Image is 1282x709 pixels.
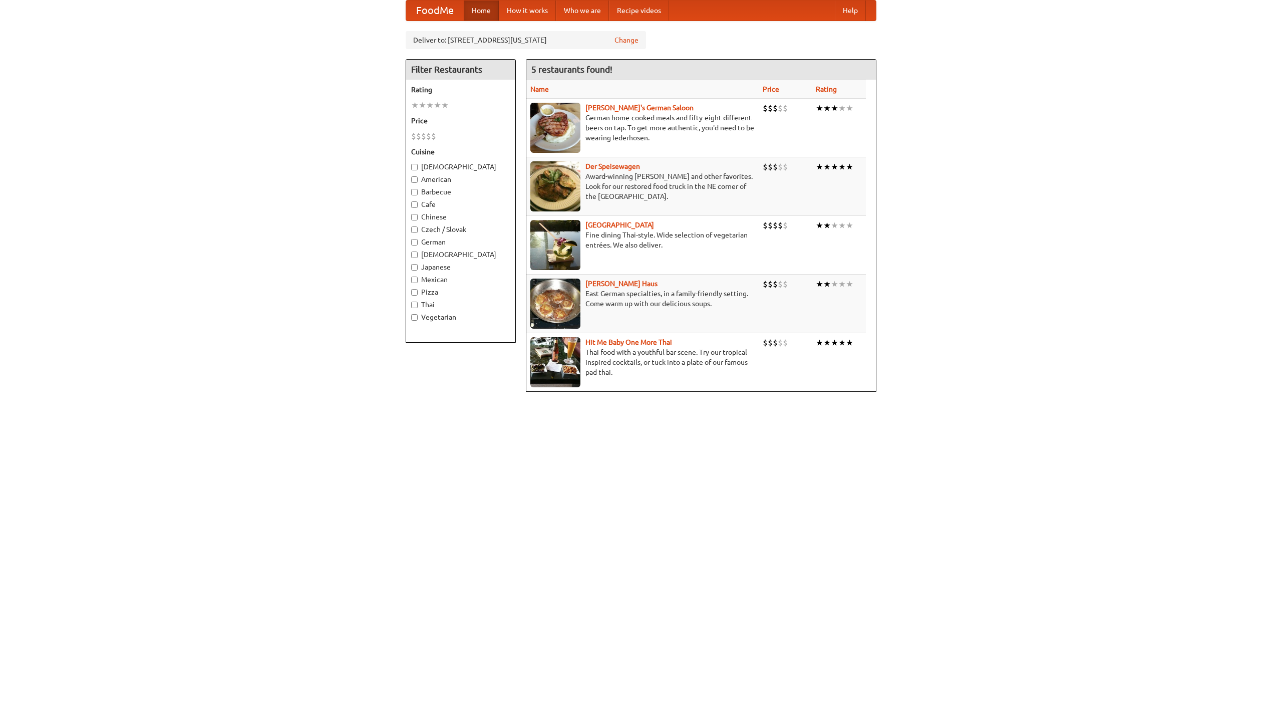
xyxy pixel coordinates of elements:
li: ★ [823,161,831,172]
li: ★ [831,220,838,231]
img: satay.jpg [530,220,580,270]
label: Chinese [411,212,510,222]
li: ★ [846,161,853,172]
input: Mexican [411,277,418,283]
input: German [411,239,418,246]
label: Barbecue [411,187,510,197]
li: ★ [838,103,846,114]
img: kohlhaus.jpg [530,279,580,329]
li: ★ [846,337,853,348]
a: Price [763,85,779,93]
li: $ [768,337,773,348]
input: Pizza [411,289,418,296]
a: [PERSON_NAME] Haus [585,280,658,288]
a: Der Speisewagen [585,162,640,170]
li: $ [411,131,416,142]
li: ★ [831,161,838,172]
h4: Filter Restaurants [406,60,515,80]
input: Cafe [411,201,418,208]
li: ★ [838,337,846,348]
a: Recipe videos [609,1,669,21]
li: ★ [838,161,846,172]
li: $ [763,337,768,348]
a: Rating [816,85,837,93]
h5: Rating [411,85,510,95]
li: $ [768,161,773,172]
li: $ [778,279,783,290]
p: Fine dining Thai-style. Wide selection of vegetarian entrées. We also deliver. [530,230,755,250]
li: ★ [838,279,846,290]
li: ★ [816,337,823,348]
li: ★ [831,279,838,290]
li: $ [426,131,431,142]
li: $ [783,337,788,348]
label: [DEMOGRAPHIC_DATA] [411,162,510,172]
li: ★ [441,100,449,111]
li: ★ [831,337,838,348]
li: ★ [846,279,853,290]
li: $ [431,131,436,142]
a: Name [530,85,549,93]
li: ★ [816,161,823,172]
li: $ [763,161,768,172]
input: American [411,176,418,183]
input: Vegetarian [411,314,418,321]
li: $ [773,220,778,231]
li: $ [768,103,773,114]
li: $ [768,279,773,290]
p: German home-cooked meals and fifty-eight different beers on tap. To get more authentic, you'd nee... [530,113,755,143]
li: ★ [419,100,426,111]
li: $ [416,131,421,142]
input: Chinese [411,214,418,220]
label: American [411,174,510,184]
li: $ [773,161,778,172]
label: Thai [411,300,510,310]
li: ★ [816,220,823,231]
p: Award-winning [PERSON_NAME] and other favorites. Look for our restored food truck in the NE corne... [530,171,755,201]
li: $ [778,161,783,172]
label: Cafe [411,199,510,209]
h5: Price [411,116,510,126]
label: [DEMOGRAPHIC_DATA] [411,250,510,260]
input: Japanese [411,264,418,271]
img: speisewagen.jpg [530,161,580,211]
input: Thai [411,302,418,308]
li: ★ [426,100,434,111]
li: $ [763,279,768,290]
li: ★ [816,279,823,290]
li: $ [421,131,426,142]
a: [PERSON_NAME]'s German Saloon [585,104,694,112]
li: $ [783,220,788,231]
img: esthers.jpg [530,103,580,153]
li: $ [763,220,768,231]
a: Hit Me Baby One More Thai [585,338,672,346]
li: $ [783,161,788,172]
div: Deliver to: [STREET_ADDRESS][US_STATE] [406,31,646,49]
label: German [411,237,510,247]
a: Help [835,1,866,21]
li: ★ [816,103,823,114]
li: ★ [823,103,831,114]
p: Thai food with a youthful bar scene. Try our tropical inspired cocktails, or tuck into a plate of... [530,347,755,377]
a: Home [464,1,499,21]
label: Mexican [411,275,510,285]
li: ★ [838,220,846,231]
img: babythai.jpg [530,337,580,387]
li: ★ [846,103,853,114]
li: $ [778,337,783,348]
li: $ [783,279,788,290]
p: East German specialties, in a family-friendly setting. Come warm up with our delicious soups. [530,289,755,309]
li: ★ [823,279,831,290]
li: $ [773,103,778,114]
label: Japanese [411,262,510,272]
a: [GEOGRAPHIC_DATA] [585,221,654,229]
li: $ [768,220,773,231]
input: [DEMOGRAPHIC_DATA] [411,164,418,170]
label: Pizza [411,287,510,297]
a: Change [614,35,638,45]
